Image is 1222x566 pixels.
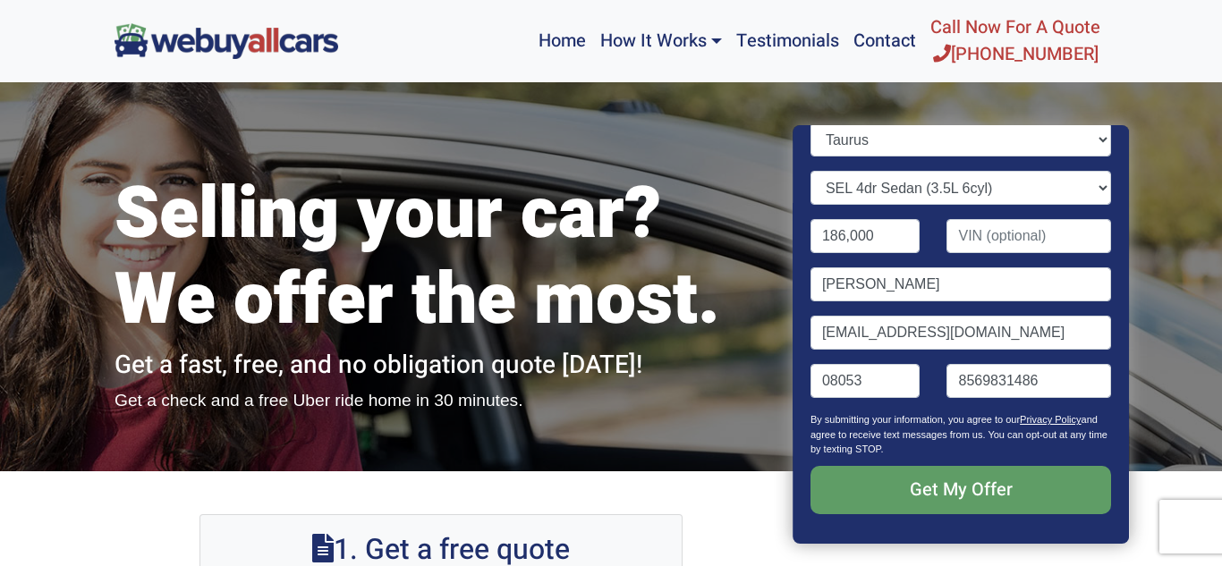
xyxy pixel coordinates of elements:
input: Mileage [810,219,921,253]
img: We Buy All Cars in NJ logo [115,23,338,58]
a: Call Now For A Quote[PHONE_NUMBER] [923,7,1107,75]
input: Zip code [810,364,921,398]
input: Email [810,316,1111,350]
input: Name [810,267,1111,301]
p: By submitting your information, you agree to our and agree to receive text messages from us. You ... [810,412,1111,466]
h2: Get a fast, free, and no obligation quote [DATE]! [115,351,768,381]
a: Testimonials [729,7,846,75]
input: VIN (optional) [947,219,1112,253]
a: Privacy Policy [1020,414,1081,425]
a: Contact [846,7,923,75]
p: Get a check and a free Uber ride home in 30 minutes. [115,388,768,414]
h1: Selling your car? We offer the most. [115,172,768,343]
form: Contact form [810,74,1111,543]
a: How It Works [593,7,729,75]
a: Home [531,7,593,75]
input: Get My Offer [810,466,1111,514]
input: Phone [947,364,1112,398]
